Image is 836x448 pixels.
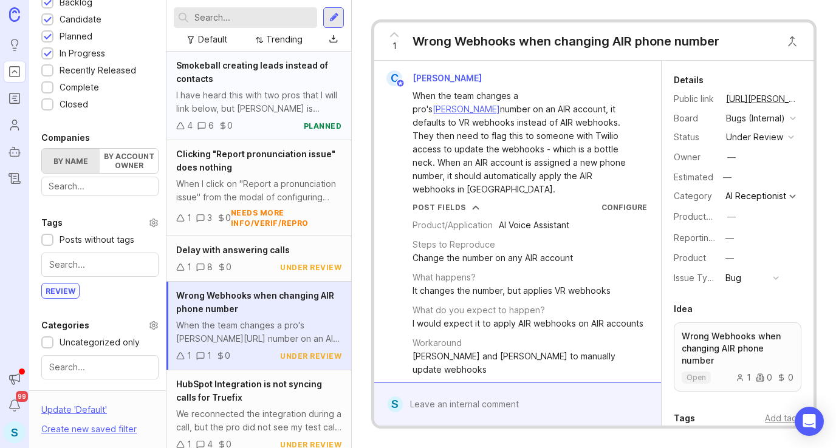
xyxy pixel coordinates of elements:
[60,81,99,94] div: Complete
[4,141,26,163] a: Autopilot
[777,373,793,382] div: 0
[207,211,212,225] div: 3
[225,211,231,225] div: 0
[392,39,397,53] span: 1
[280,351,341,361] div: under review
[41,423,137,436] div: Create new saved filter
[674,211,738,222] label: ProductboardID
[176,60,328,84] span: Smokeball creating leads instead of contacts
[4,114,26,136] a: Users
[42,283,79,298] div: review
[724,209,739,225] button: ProductboardID
[388,396,403,412] div: S
[756,373,772,382] div: 0
[674,112,716,125] div: Board
[499,219,569,232] div: AI Voice Assistant
[413,73,482,83] span: [PERSON_NAME]
[4,395,26,416] button: Notifications
[413,202,466,212] div: Post Fields
[674,92,716,106] div: Public link
[166,282,351,370] a: Wrong Webhooks when changing AIR phone numberWhen the team changes a pro's [PERSON_NAME][URL] num...
[176,177,341,204] div: When I click on "Report a pronunciation issue" from the modal of configuring AIR's voice + greeti...
[727,210,736,223] div: —
[4,34,26,56] a: Ideas
[60,13,101,26] div: Candidate
[601,203,647,212] a: Configure
[4,368,26,390] button: Announcements
[176,319,341,345] div: When the team changes a pro's [PERSON_NAME][URL] number on an AIR account, it defaults to VR webh...
[60,47,105,60] div: In Progress
[674,302,693,316] div: Idea
[100,149,157,173] label: By account owner
[41,403,107,423] div: Update ' Default '
[207,349,211,362] div: 1
[413,317,643,330] div: I would expect it to apply AIR webhooks on AIR accounts
[304,121,342,131] div: planned
[176,290,334,314] span: Wrong Webhooks when changing AIR phone number
[280,262,341,273] div: under review
[49,180,151,193] input: Search...
[187,349,191,362] div: 1
[413,336,462,350] div: Workaround
[60,64,136,77] div: Recently Released
[719,169,735,185] div: —
[413,219,493,232] div: Product/Application
[4,87,26,109] a: Roadmaps
[176,89,341,115] div: I have heard this with two pros that I will link below, but [PERSON_NAME] is creating leads and n...
[226,260,231,274] div: 0
[4,61,26,83] a: Portal
[433,104,500,114] a: [PERSON_NAME]
[49,361,151,374] input: Search...
[60,98,88,111] div: Closed
[207,260,213,274] div: 8
[674,151,716,164] div: Owner
[225,349,230,362] div: 0
[413,271,476,284] div: What happens?
[166,140,351,236] a: Clicking "Report pronunciation issue" does nothingWhen I click on "Report a pronunciation issue" ...
[736,373,751,382] div: 1
[396,79,405,88] img: member badge
[187,119,193,132] div: 4
[49,258,151,271] input: Search...
[60,30,92,43] div: Planned
[187,211,191,225] div: 1
[386,70,402,86] div: C
[413,33,719,50] div: Wrong Webhooks when changing AIR phone number
[41,216,63,230] div: Tags
[60,233,134,246] div: Posts without tags
[176,407,341,434] div: We reconnected the integration during a call, but the pro did not see my test calls and contacts ...
[726,112,785,125] div: Bugs (Internal)
[41,131,90,145] div: Companies
[41,318,89,333] div: Categories
[176,245,290,255] span: Delay with answering calls
[765,412,801,425] div: Add tags
[166,52,351,140] a: Smokeball creating leads instead of contactsI have heard this with two pros that I will link belo...
[9,7,20,21] img: Canny Home
[674,131,716,144] div: Status
[198,33,227,46] div: Default
[722,91,801,107] a: [URL][PERSON_NAME]
[16,391,28,402] span: 99
[413,89,637,196] div: When the team changes a pro's number on an AIR account, it defaults to VR webhooks instead of AIR...
[413,284,611,297] div: It changes the number, but applies VR webhooks
[674,273,718,283] label: Issue Type
[231,208,341,228] div: needs more info/verif/repro
[60,336,140,349] div: Uncategorized only
[674,411,695,426] div: Tags
[725,231,734,245] div: —
[413,202,479,212] button: Post Fields
[166,236,351,282] a: Delay with answering calls180under review
[725,271,741,285] div: Bug
[176,379,322,402] span: HubSpot Integration is not syncing calls for Truefix
[726,131,783,144] div: under review
[187,260,191,274] div: 1
[725,251,734,265] div: —
[674,322,801,392] a: Wrong Webhooks when changing AIR phone numberopen100
[42,149,100,173] label: By name
[674,232,739,243] label: Reporting Team
[674,173,713,182] div: Estimated
[682,330,793,367] p: Wrong Webhooks when changing AIR phone number
[227,119,233,132] div: 0
[674,253,706,263] label: Product
[687,373,706,382] p: open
